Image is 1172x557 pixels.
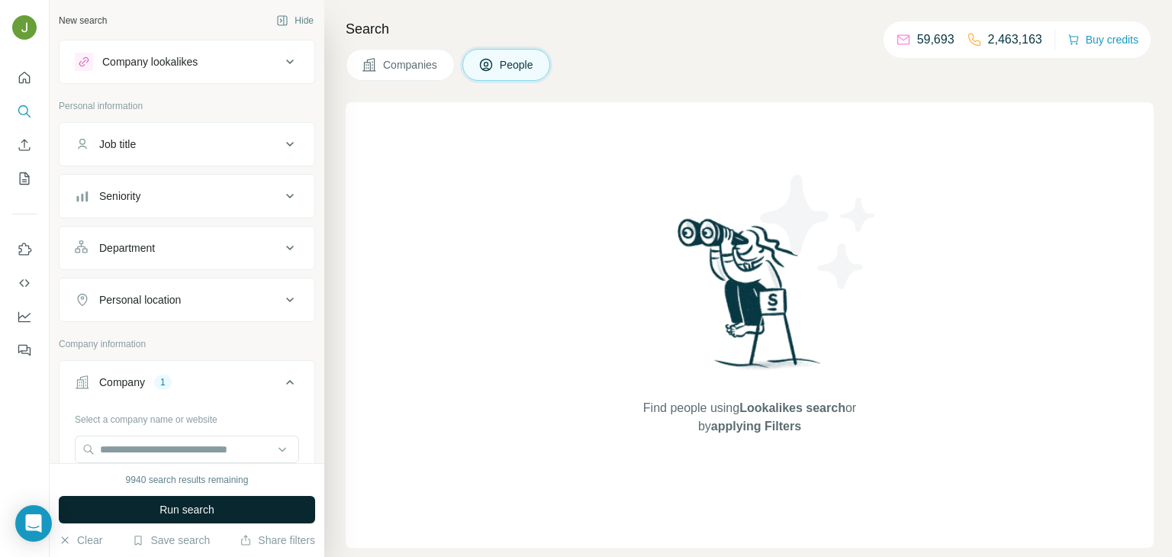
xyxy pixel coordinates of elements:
[739,401,845,414] span: Lookalikes search
[60,43,314,80] button: Company lookalikes
[12,165,37,192] button: My lists
[12,131,37,159] button: Enrich CSV
[266,9,324,32] button: Hide
[59,496,315,523] button: Run search
[383,57,439,72] span: Companies
[99,292,181,307] div: Personal location
[59,533,102,548] button: Clear
[75,407,299,427] div: Select a company name or website
[12,236,37,263] button: Use Surfe on LinkedIn
[988,31,1042,49] p: 2,463,163
[59,337,315,351] p: Company information
[59,99,315,113] p: Personal information
[671,214,829,385] img: Surfe Illustration - Woman searching with binoculars
[132,533,210,548] button: Save search
[627,399,871,436] span: Find people using or by
[12,269,37,297] button: Use Surfe API
[500,57,535,72] span: People
[12,336,37,364] button: Feedback
[12,64,37,92] button: Quick start
[12,98,37,125] button: Search
[99,375,145,390] div: Company
[346,18,1154,40] h4: Search
[60,126,314,163] button: Job title
[917,31,955,49] p: 59,693
[12,15,37,40] img: Avatar
[59,14,107,27] div: New search
[99,137,136,152] div: Job title
[750,163,887,301] img: Surfe Illustration - Stars
[60,178,314,214] button: Seniority
[159,502,214,517] span: Run search
[99,240,155,256] div: Department
[240,533,315,548] button: Share filters
[711,420,801,433] span: applying Filters
[154,375,172,389] div: 1
[15,505,52,542] div: Open Intercom Messenger
[12,303,37,330] button: Dashboard
[1067,29,1138,50] button: Buy credits
[60,364,314,407] button: Company1
[99,188,140,204] div: Seniority
[102,54,198,69] div: Company lookalikes
[60,230,314,266] button: Department
[126,473,249,487] div: 9940 search results remaining
[60,282,314,318] button: Personal location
